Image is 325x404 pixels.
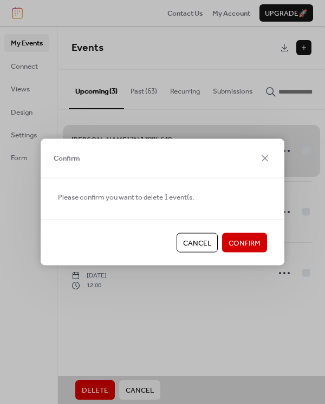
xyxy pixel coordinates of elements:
[229,238,261,249] span: Confirm
[54,153,80,164] span: Confirm
[183,238,211,249] span: Cancel
[58,191,194,202] span: Please confirm you want to delete 1 event(s.
[222,233,267,253] button: Confirm
[177,233,218,253] button: Cancel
